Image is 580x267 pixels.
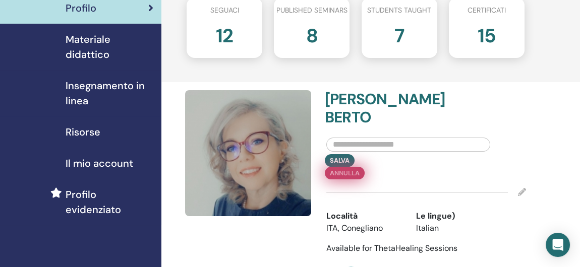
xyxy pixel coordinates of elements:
[367,5,431,16] span: Students taught
[326,222,401,234] li: ITA, Conegliano
[325,90,420,126] h4: [PERSON_NAME] BERTO
[276,5,347,16] span: Published seminars
[326,243,457,253] span: Available for ThetaHealing Sessions
[66,187,153,217] span: Profilo evidenziato
[326,210,358,222] span: Località
[66,78,153,108] span: Insegnamento in linea
[210,5,239,16] span: Seguaci
[66,32,153,62] span: Materiale didattico
[325,154,355,167] button: Salva
[416,210,491,222] div: Le lingue)
[185,90,311,216] img: default.jpg
[394,20,404,48] h2: 7
[416,222,491,234] li: Italian
[468,5,506,16] span: Certificati
[216,20,233,48] h2: 12
[325,167,365,179] button: Annulla
[546,233,570,257] div: Open Intercom Messenger
[66,124,100,140] span: Risorse
[478,20,496,48] h2: 15
[66,1,96,16] span: Profilo
[66,156,133,171] span: Il mio account
[306,20,318,48] h2: 8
